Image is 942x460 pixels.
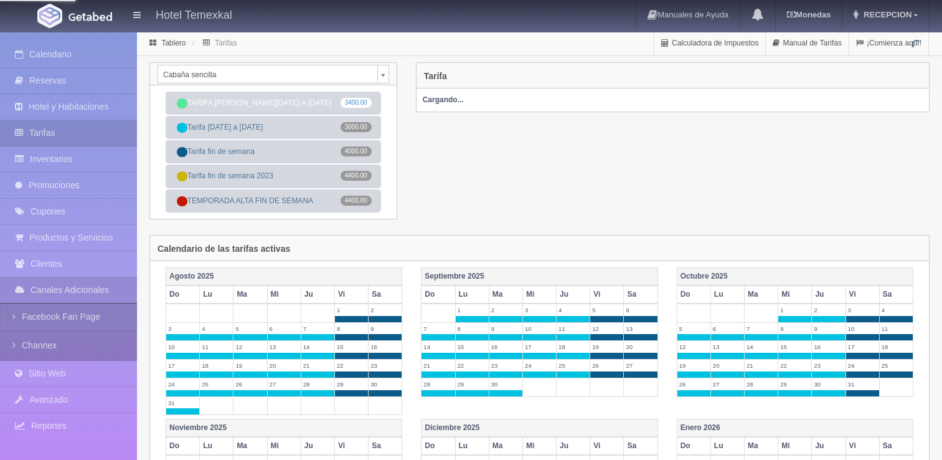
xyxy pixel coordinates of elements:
label: 15 [456,341,489,353]
a: TARIFA [PERSON_NAME][DATE] A [DATE]3400.00 [166,92,381,115]
span: 4400.00 [341,196,372,206]
label: 15 [778,341,811,353]
label: 22 [335,360,368,371]
th: Do [677,285,710,304]
label: 18 [880,341,913,353]
img: Getabed [37,4,62,28]
label: 23 [812,360,845,371]
label: 10 [846,323,879,335]
label: 22 [778,360,811,371]
label: 2 [489,304,522,316]
th: Ju [301,285,334,304]
label: 14 [745,341,778,353]
th: Lu [200,437,233,455]
a: Calculadora de Impuestos [654,31,765,55]
label: 2 [812,304,845,316]
label: 13 [624,323,657,335]
label: 16 [812,341,845,353]
label: 5 [590,304,623,316]
label: 9 [812,323,845,335]
label: 13 [711,341,744,353]
a: Cabaña sencilla [158,65,389,84]
h4: Hotel Temexkal [156,6,232,22]
th: Mi [778,437,812,455]
th: Ju [301,437,334,455]
th: Ma [745,437,778,455]
label: 24 [523,360,556,371]
label: 24 [846,360,879,371]
label: 3 [166,323,199,335]
label: 25 [200,378,233,390]
label: 6 [711,323,744,335]
h4: Tarifa [424,72,447,81]
label: 29 [778,378,811,390]
span: Cabaña sencilla [163,65,372,84]
th: Ma [233,437,267,455]
b: Monedas [787,10,831,19]
label: 28 [301,378,334,390]
label: 8 [456,323,489,335]
label: 19 [233,360,266,371]
a: Tarifa fin de semana 20234400.00 [166,165,381,188]
th: Mi [778,285,812,304]
th: Enero 2026 [677,419,913,438]
label: 19 [677,360,710,371]
th: Sa [624,285,657,304]
label: 14 [422,341,455,353]
th: Noviembre 2025 [166,419,402,438]
a: Tablero [161,39,186,47]
th: Sa [879,285,913,304]
a: Manual de Tarifas [766,31,849,55]
label: 25 [880,360,913,371]
h4: Calendario de las tarifas activas [158,244,290,254]
th: Lu [200,285,233,304]
label: 4 [200,323,233,335]
a: Tarifa fin de semana4000.00 [166,140,381,163]
th: Sa [369,285,402,304]
label: 16 [489,341,522,353]
th: Ma [745,285,778,304]
label: 22 [456,360,489,371]
th: Mi [522,437,556,455]
th: Do [422,437,455,455]
label: 11 [200,341,233,353]
span: 3400.00 [341,98,372,108]
label: 13 [268,341,301,353]
th: Sa [369,437,402,455]
label: 12 [677,341,710,353]
a: Tarifas [215,39,237,47]
label: 17 [523,341,556,353]
label: 11 [880,323,913,335]
label: 20 [624,341,657,353]
th: Ju [557,437,590,455]
label: 31 [166,397,199,409]
label: 10 [166,341,199,353]
label: 26 [233,378,266,390]
label: 23 [489,360,522,371]
label: 2 [369,304,402,316]
th: Lu [455,285,489,304]
label: 31 [846,378,879,390]
th: Vi [845,285,879,304]
label: 27 [624,360,657,371]
th: Lu [455,437,489,455]
th: Ma [489,437,522,455]
th: Vi [334,285,368,304]
th: Ma [233,285,267,304]
label: 6 [624,304,657,316]
label: 8 [335,323,368,335]
label: 30 [812,378,845,390]
img: Getabed [68,12,112,21]
label: 15 [335,341,368,353]
label: 4 [880,304,913,316]
label: 12 [233,341,266,353]
label: 29 [335,378,368,390]
label: 7 [422,323,455,335]
th: Vi [334,437,368,455]
label: 5 [677,323,710,335]
th: Do [677,437,710,455]
label: 9 [369,323,402,335]
label: 17 [846,341,879,353]
label: 18 [557,341,590,353]
label: 9 [489,323,522,335]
